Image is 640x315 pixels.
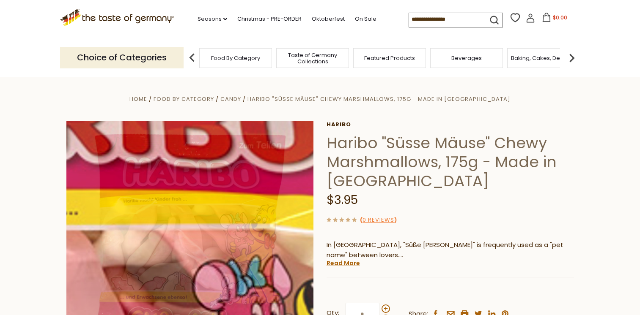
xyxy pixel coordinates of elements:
a: Christmas - PRE-ORDER [237,14,302,24]
a: Taste of Germany Collections [279,52,346,65]
img: next arrow [563,49,580,66]
h1: Haribo "Süsse Mäuse" Chewy Marshmallows, 175g - Made in [GEOGRAPHIC_DATA] [327,133,574,190]
a: Featured Products [364,55,415,61]
span: ( ) [360,216,397,224]
span: $3.95 [327,192,358,208]
a: Seasons [198,14,227,24]
img: previous arrow [184,49,201,66]
a: On Sale [355,14,376,24]
button: $0.00 [537,13,573,25]
a: Oktoberfest [312,14,345,24]
p: Choice of Categories [60,47,184,68]
a: Baking, Cakes, Desserts [511,55,577,61]
a: Home [129,95,147,103]
a: Haribo "Süsse Mäuse" Chewy Marshmallows, 175g - Made in [GEOGRAPHIC_DATA] [247,95,511,103]
p: In [GEOGRAPHIC_DATA], "Süße [PERSON_NAME]" is frequently used as a "pet name" between lovers. [327,240,574,261]
a: Read More [327,259,360,267]
a: Food By Category [154,95,214,103]
a: Haribo [327,121,574,128]
a: Food By Category [211,55,260,61]
a: Beverages [451,55,482,61]
span: $0.00 [553,14,567,21]
a: 0 Reviews [363,216,394,225]
a: Candy [220,95,241,103]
